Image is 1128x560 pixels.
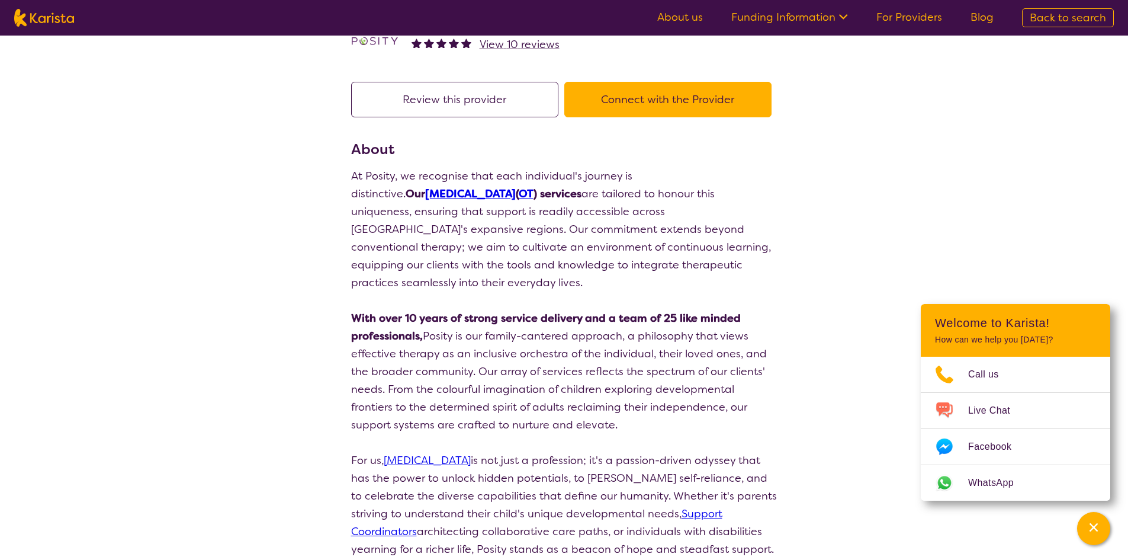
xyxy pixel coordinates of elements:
img: fullstar [436,38,446,48]
button: Review this provider [351,82,558,117]
a: Review this provider [351,92,564,107]
p: Posity is our family-cantered approach, a philosophy that views effective therapy as an inclusive... [351,309,777,434]
a: About us [657,10,703,24]
p: How can we help you [DATE]? [935,335,1096,345]
img: fullstar [424,38,434,48]
a: Funding Information [731,10,848,24]
img: Karista logo [14,9,74,27]
ul: Choose channel [921,357,1110,501]
h2: Welcome to Karista! [935,316,1096,330]
a: Back to search [1022,8,1114,27]
a: [MEDICAL_DATA] [425,187,516,201]
button: Channel Menu [1077,512,1110,545]
h3: About [351,139,777,160]
a: Support Coordinators [351,507,722,539]
a: View 10 reviews [480,36,560,53]
span: Facebook [968,438,1026,456]
strong: With over 10 years of strong service delivery and a team of 25 like minded professionals, [351,311,741,343]
p: At Posity, we recognise that each individual's journey is distinctive. are tailored to honour thi... [351,167,777,292]
img: fullstar [461,38,471,48]
img: fullstar [412,38,422,48]
a: Web link opens in a new tab. [921,465,1110,501]
a: OT [519,187,534,201]
p: For us, is not just a profession; it's a passion-driven odyssey that has the power to unlock hidd... [351,452,777,558]
span: Call us [968,366,1013,383]
img: t1bslo80pcylnzwjhndq.png [351,17,399,65]
a: For Providers [876,10,942,24]
div: Channel Menu [921,304,1110,501]
a: Connect with the Provider [564,92,777,107]
h2: Posity Telehealth - [MEDICAL_DATA] [412,14,728,36]
img: fullstar [449,38,459,48]
span: WhatsApp [968,474,1028,492]
a: Blog [970,10,994,24]
span: Live Chat [968,402,1024,420]
span: View 10 reviews [480,37,560,52]
span: Back to search [1030,11,1106,25]
a: [MEDICAL_DATA] [384,453,471,468]
button: Connect with the Provider [564,82,772,117]
strong: Our ( ) services [406,187,581,201]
